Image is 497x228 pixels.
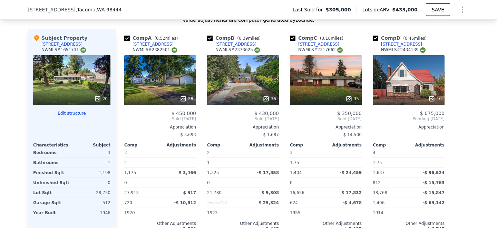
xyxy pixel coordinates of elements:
div: Comp [290,142,326,148]
span: $305,000 [325,6,351,13]
div: - [410,158,445,168]
div: 512 [73,198,110,208]
span: 0.45 [405,36,414,41]
span: -$ 4,678 [343,200,362,205]
span: $ 3,466 [179,170,196,175]
div: - [244,208,279,218]
span: $ 450,000 [172,111,196,116]
span: -$ 24,459 [340,170,362,175]
div: 1.75 [290,158,324,168]
div: 20 [94,95,108,102]
span: $ 917 [183,190,196,195]
span: 21,780 [207,190,222,195]
div: - [410,208,445,218]
span: Sold [DATE] [124,116,196,122]
div: 36 [263,95,276,102]
div: 1946 [73,208,110,218]
div: [STREET_ADDRESS] [215,41,256,47]
div: - [244,158,279,168]
div: NWMLS # 1651731 [41,47,86,53]
div: - [373,130,445,140]
div: [STREET_ADDRESS] [381,41,422,47]
a: [STREET_ADDRESS] [207,41,256,47]
span: 27,913 [124,190,139,195]
span: [STREET_ADDRESS] [28,6,76,13]
img: NWMLS Logo [80,47,86,53]
div: Appreciation [207,124,279,130]
div: 28,750 [73,188,110,198]
div: 10 [428,95,442,102]
div: - [327,148,362,158]
span: -$ 69,142 [422,200,445,205]
div: - [244,148,279,158]
div: 1,198 [73,168,110,178]
div: 2 [124,158,159,168]
span: Sold [DATE] [290,116,362,122]
div: 1.75 [373,158,407,168]
span: $ 25,324 [259,200,279,205]
span: $ 430,000 [254,111,279,116]
div: Other Adjustments [207,221,279,226]
div: Appreciation [290,124,362,130]
div: Comp B [207,35,263,41]
div: [STREET_ADDRESS] [298,41,339,47]
div: 1955 [290,208,324,218]
div: Comp D [373,35,429,41]
span: 720 [124,200,132,205]
div: NWMLS # 2382501 [133,47,177,53]
span: $ 350,000 [337,111,362,116]
span: 1,637 [373,170,384,175]
a: [STREET_ADDRESS] [373,41,422,47]
span: -$ 10,812 [174,200,196,205]
img: NWMLS Logo [254,47,260,53]
span: ( miles) [400,36,429,41]
span: $ 14,500 [343,132,362,137]
div: Year Built [33,208,70,218]
span: 1,404 [290,170,302,175]
div: Comp [373,142,409,148]
div: Value adjustments are computer generated by Lotside . [28,17,469,23]
div: 0 [73,178,110,188]
div: - [244,178,279,188]
span: 0.52 [156,36,165,41]
span: 1,325 [207,170,219,175]
div: Other Adjustments [373,221,445,226]
span: 38,768 [373,190,387,195]
button: Show Options [456,3,469,17]
div: 1923 [207,208,242,218]
span: 1,406 [373,200,384,205]
div: - [162,148,196,158]
div: - [162,158,196,168]
span: ( miles) [317,36,346,41]
span: Pending [DATE] [373,116,445,122]
div: Bedrooms [33,148,70,158]
div: - [410,148,445,158]
span: -$ 96,524 [422,170,445,175]
div: - [327,178,362,188]
div: - [327,208,362,218]
img: NWMLS Logo [420,47,426,53]
span: 4 [373,150,376,155]
div: - [327,158,362,168]
span: $ 9,308 [262,190,279,195]
span: ( miles) [152,36,181,41]
div: NWMLS # 2373625 [215,47,260,53]
div: Other Adjustments [290,221,362,226]
span: $ 17,832 [341,190,362,195]
span: , WA 98444 [96,7,122,12]
div: 1 [73,158,110,168]
span: -$ 15,847 [422,190,445,195]
div: Unfinished Sqft [33,178,70,188]
div: 3 [73,148,110,158]
span: 3 [124,150,127,155]
span: -$ 15,763 [422,180,445,185]
span: Sold [DATE] [207,116,279,122]
div: Subject Property [33,35,87,41]
div: Finished Sqft [33,168,70,178]
div: Characteristics [33,142,72,148]
span: $ 675,000 [420,111,445,116]
div: Adjustments [160,142,196,148]
div: - [162,208,196,218]
span: 16,656 [290,190,304,195]
div: Appreciation [373,124,445,130]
